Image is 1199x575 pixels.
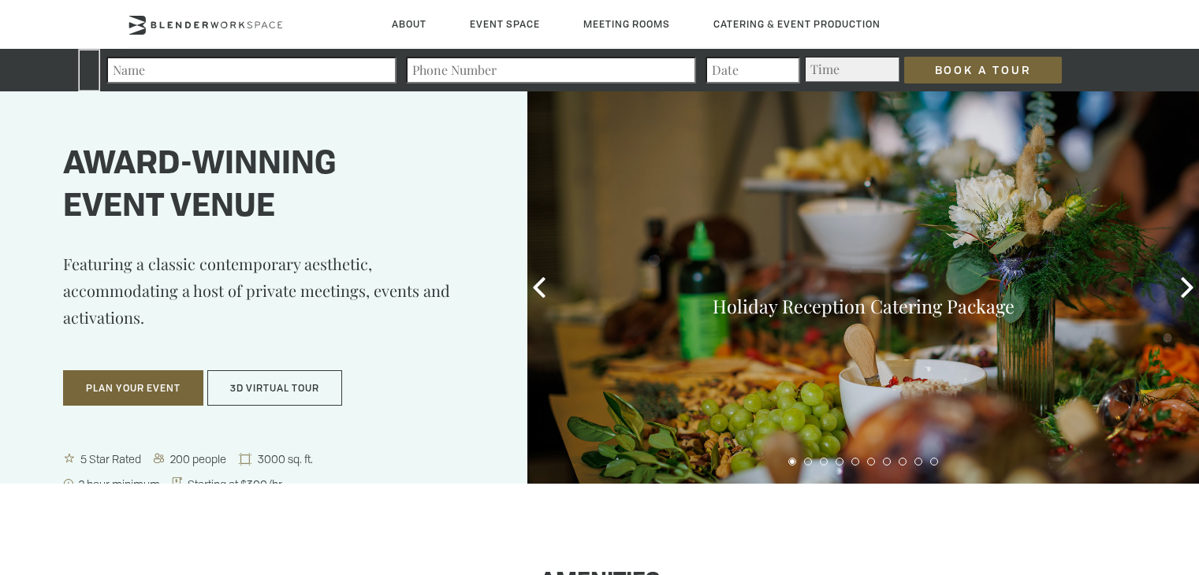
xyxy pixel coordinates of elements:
[406,57,696,83] input: Phone Number
[106,57,397,83] input: Name
[713,294,1015,318] a: Holiday Reception Catering Package
[63,144,488,229] h1: Award-winning event venue
[76,477,165,492] span: 2 hour minimum
[77,451,146,466] span: 5 Star Rated
[255,451,318,466] span: 3000 sq. ft.
[207,370,342,406] button: 3D Virtual Tour
[706,57,800,83] input: Date
[63,370,203,406] button: Plan Your Event
[184,477,287,492] span: Starting at $300/hr
[63,250,488,354] p: Featuring a classic contemporary aesthetic, accommodating a host of private meetings, events and ...
[904,57,1062,83] input: Book a Tour
[167,451,231,466] span: 200 people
